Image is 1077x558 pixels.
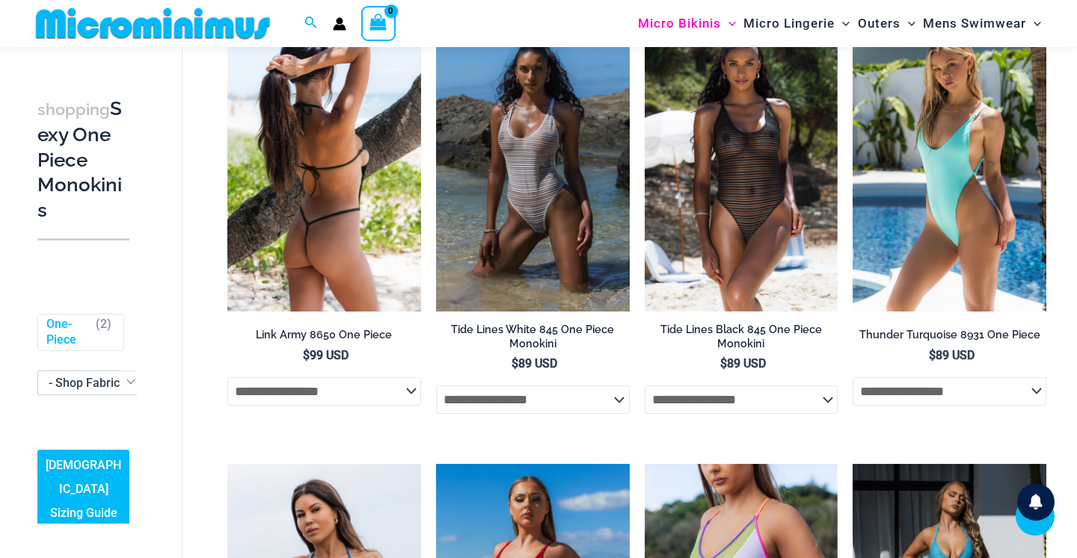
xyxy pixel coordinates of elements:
[436,22,630,311] a: Tide Lines White 845 One Piece Monokini 11Tide Lines White 845 One Piece Monokini 13Tide Lines Wh...
[227,328,421,342] h2: Link Army 8650 One Piece
[923,4,1026,43] span: Mens Swimwear
[333,17,346,31] a: Account icon link
[49,376,149,390] span: - Shop Fabric Type
[929,348,936,362] span: $
[929,348,975,362] bdi: 89 USD
[227,22,421,311] img: Link Army 8650 One Piece 04
[720,356,727,371] span: $
[304,14,318,33] a: Search icon link
[30,7,276,40] img: MM SHOP LOGO FLAT
[638,4,721,43] span: Micro Bikinis
[227,22,421,311] a: Link Army 8650 One Piece 11Link Army 8650 One Piece 04Link Army 8650 One Piece 04
[303,348,349,362] bdi: 99 USD
[436,22,630,311] img: Tide Lines White 845 One Piece Monokini 11
[37,450,129,530] a: [DEMOGRAPHIC_DATA] Sizing Guide
[361,6,396,40] a: View Shopping Cart, empty
[227,328,421,347] a: Link Army 8650 One Piece
[645,22,838,311] img: Tide Lines Black 845 One Piece Monokini 02
[645,323,838,350] h2: Tide Lines Black 845 One Piece Monokini
[835,4,850,43] span: Menu Toggle
[721,4,736,43] span: Menu Toggle
[720,356,766,371] bdi: 89 USD
[632,2,1047,45] nav: Site Navigation
[303,348,310,362] span: $
[100,317,107,332] span: 2
[645,323,838,356] a: Tide Lines Black 845 One Piece Monokini
[37,100,110,119] span: shopping
[512,356,518,371] span: $
[512,356,557,371] bdi: 89 USD
[854,4,919,43] a: OutersMenu ToggleMenu Toggle
[46,317,89,349] a: One-Piece
[645,22,838,311] a: Tide Lines Black 845 One Piece Monokini 02Tide Lines Black 845 One Piece Monokini 05Tide Lines Bl...
[96,317,111,349] span: ( )
[858,4,900,43] span: Outers
[436,323,630,356] a: Tide Lines White 845 One Piece Monokini
[740,4,853,43] a: Micro LingerieMenu ToggleMenu Toggle
[436,323,630,350] h2: Tide Lines White 845 One Piece Monokini
[743,4,835,43] span: Micro Lingerie
[853,22,1046,311] img: Thunder Turquoise 8931 One Piece 03
[37,371,142,395] span: - Shop Fabric Type
[900,4,915,43] span: Menu Toggle
[38,371,141,394] span: - Shop Fabric Type
[853,328,1046,342] h2: Thunder Turquoise 8931 One Piece
[853,328,1046,347] a: Thunder Turquoise 8931 One Piece
[37,96,129,223] h3: Sexy One Piece Monokinis
[919,4,1045,43] a: Mens SwimwearMenu ToggleMenu Toggle
[1026,4,1041,43] span: Menu Toggle
[634,4,740,43] a: Micro BikinisMenu ToggleMenu Toggle
[853,22,1046,311] a: Thunder Turquoise 8931 One Piece 03Thunder Turquoise 8931 One Piece 05Thunder Turquoise 8931 One ...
